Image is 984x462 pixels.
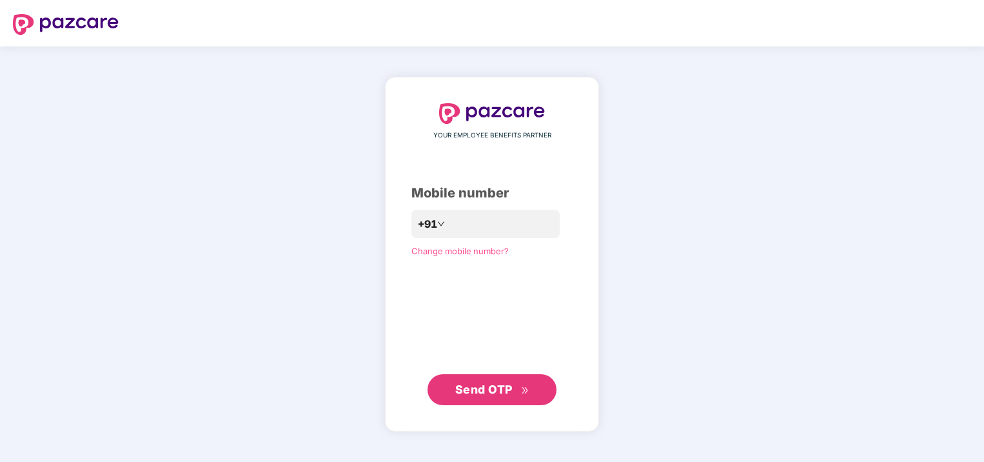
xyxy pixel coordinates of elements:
[433,130,551,141] span: YOUR EMPLOYEE BENEFITS PARTNER
[521,387,529,395] span: double-right
[428,374,556,405] button: Send OTPdouble-right
[455,383,513,396] span: Send OTP
[411,246,509,256] a: Change mobile number?
[439,103,545,124] img: logo
[437,220,445,228] span: down
[418,216,437,232] span: +91
[411,183,573,203] div: Mobile number
[13,14,119,35] img: logo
